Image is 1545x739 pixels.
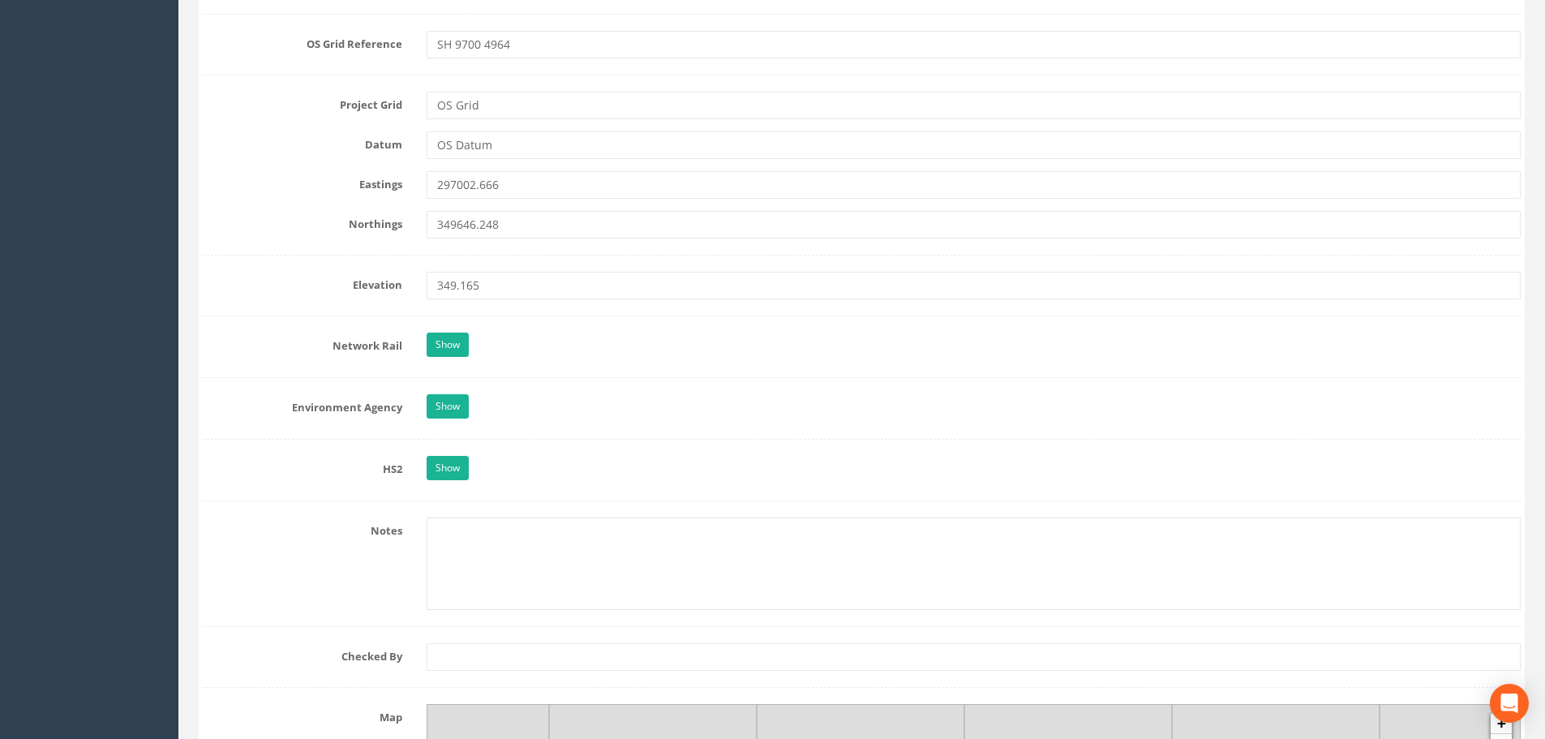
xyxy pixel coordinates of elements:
label: Checked By [191,643,414,664]
div: Open Intercom Messenger [1490,684,1529,723]
label: Northings [191,211,414,232]
a: Show [427,456,469,480]
label: Datum [191,131,414,153]
a: Show [427,394,469,419]
a: + [1491,713,1512,734]
label: Elevation [191,272,414,293]
label: Eastings [191,171,414,192]
label: Environment Agency [191,394,414,415]
label: Map [191,704,414,725]
label: OS Grid Reference [191,31,414,52]
label: HS2 [191,456,414,477]
a: Show [427,333,469,357]
label: Notes [191,518,414,539]
label: Project Grid [191,92,414,113]
label: Network Rail [191,333,414,354]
